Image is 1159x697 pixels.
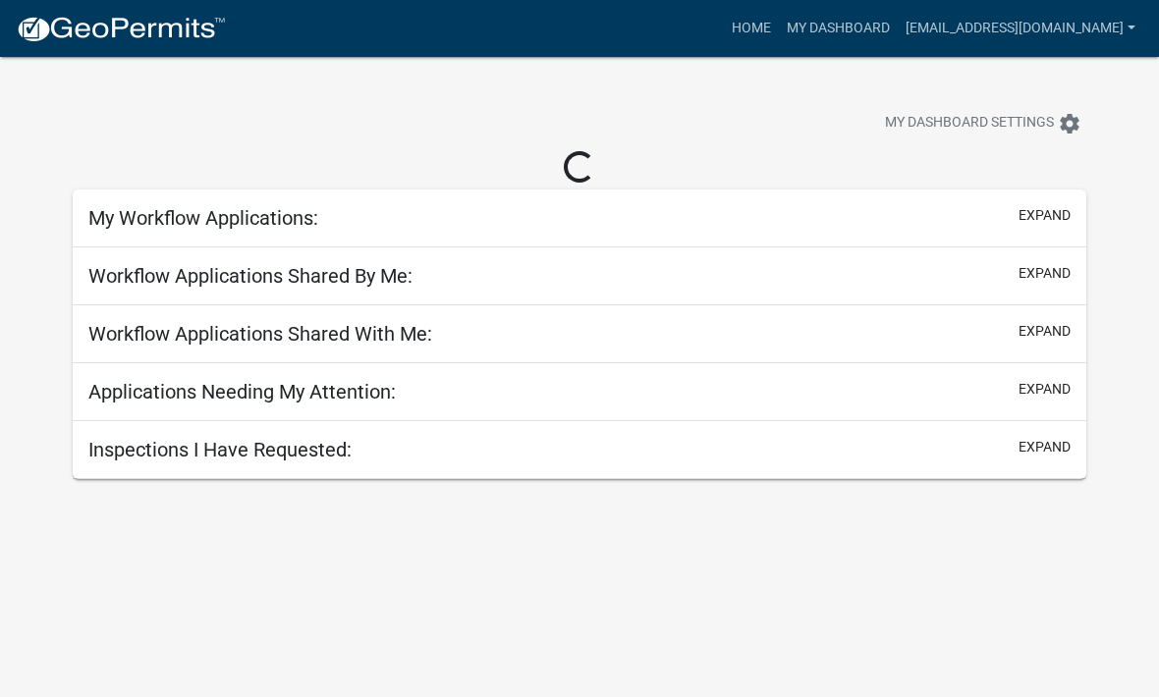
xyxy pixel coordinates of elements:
button: My Dashboard Settingssettings [869,104,1097,142]
i: settings [1058,112,1081,135]
button: expand [1019,437,1071,457]
button: expand [1019,263,1071,284]
h5: Applications Needing My Attention: [88,380,396,403]
a: My Dashboard [779,10,898,47]
button: expand [1019,379,1071,400]
span: My Dashboard Settings [885,112,1054,135]
h5: Workflow Applications Shared With Me: [88,322,432,346]
a: [EMAIL_ADDRESS][DOMAIN_NAME] [898,10,1143,47]
a: Home [724,10,779,47]
h5: Inspections I Have Requested: [88,438,352,461]
button: expand [1019,205,1071,226]
h5: My Workflow Applications: [88,206,318,230]
button: expand [1019,321,1071,342]
h5: Workflow Applications Shared By Me: [88,264,413,288]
